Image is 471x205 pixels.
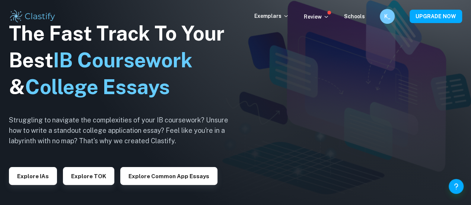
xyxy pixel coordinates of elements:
[9,167,57,185] button: Explore IAs
[304,13,329,21] p: Review
[380,9,395,24] button: K_
[410,10,462,23] button: UPGRADE NOW
[254,12,289,20] p: Exemplars
[9,9,56,24] img: Clastify logo
[9,115,240,146] h6: Struggling to navigate the complexities of your IB coursework? Unsure how to write a standout col...
[63,167,114,185] button: Explore TOK
[63,172,114,179] a: Explore TOK
[383,12,392,20] h6: K_
[9,172,57,179] a: Explore IAs
[344,13,365,19] a: Schools
[25,75,170,99] span: College Essays
[120,172,217,179] a: Explore Common App essays
[9,20,240,100] h1: The Fast Track To Your Best &
[120,167,217,185] button: Explore Common App essays
[449,179,464,194] button: Help and Feedback
[53,48,192,72] span: IB Coursework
